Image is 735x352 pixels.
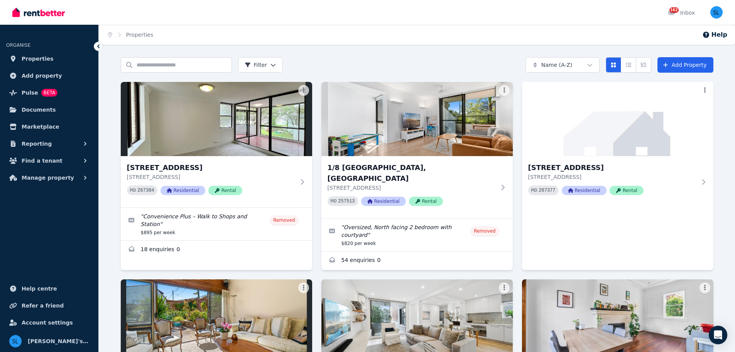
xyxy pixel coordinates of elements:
[409,197,443,206] span: Rental
[321,219,513,251] a: Edit listing: Oversized, North facing 2 bedroom with courtyard
[126,32,154,38] a: Properties
[6,281,92,296] a: Help centre
[6,136,92,151] button: Reporting
[669,7,679,13] span: 162
[709,326,727,344] div: Open Intercom Messenger
[208,186,242,195] span: Rental
[127,173,295,181] p: [STREET_ADDRESS]
[298,282,309,293] button: More options
[6,315,92,330] a: Account settings
[528,173,696,181] p: [STREET_ADDRESS]
[22,139,52,148] span: Reporting
[657,57,713,73] a: Add Property
[28,337,89,346] span: [PERSON_NAME]'s LNS
[331,199,337,203] small: PID
[6,170,92,185] button: Manage property
[621,57,636,73] button: Compact list view
[321,252,513,270] a: Enquiries for 1/8 Shout Ridge, Lindfield
[700,282,710,293] button: More options
[22,301,64,310] span: Refer a friend
[22,105,56,114] span: Documents
[121,82,312,207] a: 1/2-8 Llandaff Street, Bondi Junction[STREET_ADDRESS][STREET_ADDRESS]PID 267384ResidentialRental
[525,57,600,73] button: Name (A-Z)
[522,82,713,207] a: 2-8 Llandaff Street, Bondi Junction[STREET_ADDRESS][STREET_ADDRESS]PID 267377ResidentialRental
[22,71,62,80] span: Add property
[6,85,92,100] a: PulseBETA
[22,54,54,63] span: Properties
[121,241,312,259] a: Enquiries for 1/2-8 Llandaff Street, Bondi Junction
[6,119,92,134] a: Marketplace
[245,61,267,69] span: Filter
[99,25,162,45] nav: Breadcrumb
[127,162,295,173] h3: [STREET_ADDRESS]
[499,85,510,96] button: More options
[130,188,136,192] small: PID
[6,43,30,48] span: ORGANISE
[121,208,312,240] a: Edit listing: Convenience Plus – Walk to Shops and Station
[636,57,651,73] button: Expanded list view
[541,61,573,69] span: Name (A-Z)
[522,82,713,156] img: 2-8 Llandaff Street, Bondi Junction
[499,282,510,293] button: More options
[6,68,92,83] a: Add property
[328,184,496,192] p: [STREET_ADDRESS]
[41,89,57,97] span: BETA
[137,188,154,193] code: 267384
[710,6,723,19] img: Sydney Sotheby's LNS
[528,162,696,173] h3: [STREET_ADDRESS]
[22,122,59,131] span: Marketplace
[668,9,695,17] div: Inbox
[22,156,63,165] span: Find a tenant
[9,335,22,347] img: Sydney Sotheby's LNS
[6,51,92,66] a: Properties
[238,57,283,73] button: Filter
[121,82,312,156] img: 1/2-8 Llandaff Street, Bondi Junction
[22,284,57,293] span: Help centre
[328,162,496,184] h3: 1/8 [GEOGRAPHIC_DATA], [GEOGRAPHIC_DATA]
[562,186,607,195] span: Residential
[338,199,355,204] code: 257513
[22,88,38,97] span: Pulse
[700,85,710,96] button: More options
[606,57,651,73] div: View options
[12,7,65,18] img: RentBetter
[539,188,555,193] code: 267377
[6,298,92,313] a: Refer a friend
[361,197,406,206] span: Residential
[161,186,205,195] span: Residential
[6,153,92,168] button: Find a tenant
[321,82,513,218] a: 1/8 Shout Ridge, Lindfield1/8 [GEOGRAPHIC_DATA], [GEOGRAPHIC_DATA][STREET_ADDRESS]PID 257513Resid...
[610,186,644,195] span: Rental
[321,82,513,156] img: 1/8 Shout Ridge, Lindfield
[298,85,309,96] button: More options
[6,102,92,117] a: Documents
[22,173,74,182] span: Manage property
[702,30,727,39] button: Help
[606,57,621,73] button: Card view
[531,188,537,192] small: PID
[22,318,73,327] span: Account settings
